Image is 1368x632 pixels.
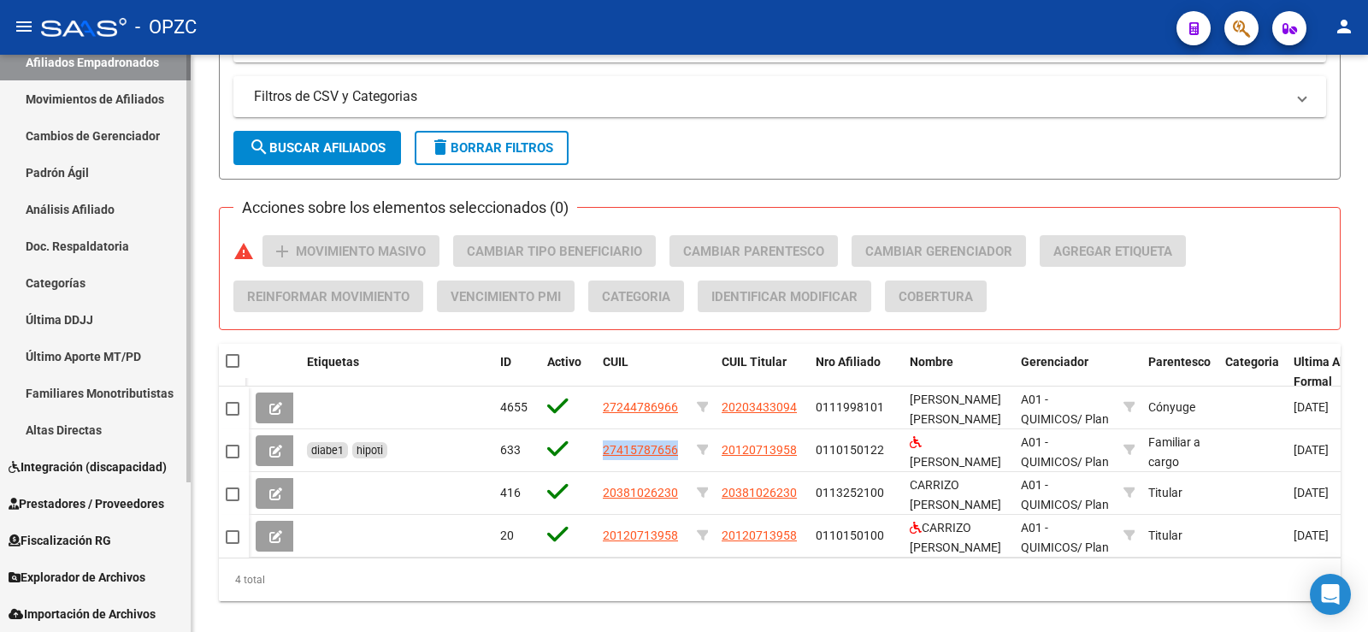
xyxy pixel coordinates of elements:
[233,241,254,262] mat-icon: warning
[430,140,553,156] span: Borrar Filtros
[588,281,684,312] button: Categoria
[357,444,383,457] span: hipoti
[1294,398,1365,417] div: [DATE]
[1021,478,1077,511] span: A01 - QUIMICOS
[9,605,156,623] span: Importación de Archivos
[596,344,690,400] datatable-header-cell: CUIL
[1218,344,1287,400] datatable-header-cell: Categoria
[816,529,884,542] span: 0110150100
[1310,574,1351,615] div: Open Intercom Messenger
[1148,435,1200,469] span: Familiar a cargo
[307,355,359,369] span: Etiquetas
[816,400,884,414] span: 0111998101
[1225,355,1279,369] span: Categoria
[500,486,521,499] span: 416
[1294,526,1365,546] div: [DATE]
[233,76,1326,117] mat-expansion-panel-header: Filtros de CSV y Categorias
[1141,344,1218,400] datatable-header-cell: Parentesco
[899,289,973,304] span: Cobertura
[885,281,987,312] button: Cobertura
[300,344,493,400] datatable-header-cell: Etiquetas
[540,344,596,400] datatable-header-cell: Activo
[249,137,269,157] mat-icon: search
[135,9,197,46] span: - OPZC
[722,355,787,369] span: CUIL Titular
[910,478,1001,511] span: CARRIZO [PERSON_NAME]
[1040,235,1186,267] button: Agregar Etiqueta
[500,355,511,369] span: ID
[852,235,1026,267] button: Cambiar Gerenciador
[1334,16,1354,37] mat-icon: person
[1021,393,1077,426] span: A01 - QUIMICOS
[500,443,521,457] span: 633
[500,529,514,542] span: 20
[722,529,797,542] span: 20120713958
[493,344,540,400] datatable-header-cell: ID
[1148,400,1195,414] span: Cónyuge
[910,355,953,369] span: Nombre
[1021,435,1077,469] span: A01 - QUIMICOS
[547,355,581,369] span: Activo
[669,235,838,267] button: Cambiar Parentesco
[722,486,797,499] span: 20381026230
[603,529,678,542] span: 20120713958
[722,443,797,457] span: 20120713958
[9,458,167,476] span: Integración (discapacidad)
[311,444,344,457] span: diabe1
[865,244,1012,259] span: Cambiar Gerenciador
[816,443,884,457] span: 0110150122
[14,16,34,37] mat-icon: menu
[903,344,1014,400] datatable-header-cell: Nombre
[296,244,426,259] span: Movimiento Masivo
[467,244,642,259] span: Cambiar Tipo Beneficiario
[415,131,569,165] button: Borrar Filtros
[715,344,809,400] datatable-header-cell: CUIL Titular
[272,241,292,262] mat-icon: add
[219,558,1341,601] div: 4 total
[698,281,871,312] button: Identificar Modificar
[247,289,410,304] span: Reinformar Movimiento
[603,355,628,369] span: CUIL
[233,281,423,312] button: Reinformar Movimiento
[500,400,528,414] span: 4655
[233,131,401,165] button: Buscar Afiliados
[711,289,858,304] span: Identificar Modificar
[1148,486,1182,499] span: Titular
[254,87,1285,106] mat-panel-title: Filtros de CSV y Categorias
[9,494,164,513] span: Prestadores / Proveedores
[910,455,1001,488] span: [PERSON_NAME] DEL CIELO
[249,140,386,156] span: Buscar Afiliados
[1021,355,1088,369] span: Gerenciador
[9,568,145,587] span: Explorador de Archivos
[1148,355,1211,369] span: Parentesco
[1294,355,1354,388] span: Ultima Alta Formal
[9,531,111,550] span: Fiscalización RG
[437,281,575,312] button: Vencimiento PMI
[910,393,1001,426] span: [PERSON_NAME] [PERSON_NAME]
[603,400,678,414] span: 27244786966
[603,486,678,499] span: 20381026230
[722,400,797,414] span: 20203433094
[910,521,1001,554] span: CARRIZO [PERSON_NAME]
[816,355,881,369] span: Nro Afiliado
[1294,483,1365,503] div: [DATE]
[430,137,451,157] mat-icon: delete
[602,289,670,304] span: Categoria
[603,443,678,457] span: 27415787656
[233,196,577,220] h3: Acciones sobre los elementos seleccionados (0)
[809,344,903,400] datatable-header-cell: Nro Afiliado
[262,235,439,267] button: Movimiento Masivo
[1294,440,1365,460] div: [DATE]
[683,244,824,259] span: Cambiar Parentesco
[1053,244,1172,259] span: Agregar Etiqueta
[816,486,884,499] span: 0113252100
[451,289,561,304] span: Vencimiento PMI
[1148,529,1182,542] span: Titular
[1021,521,1077,554] span: A01 - QUIMICOS
[453,235,656,267] button: Cambiar Tipo Beneficiario
[1014,344,1117,400] datatable-header-cell: Gerenciador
